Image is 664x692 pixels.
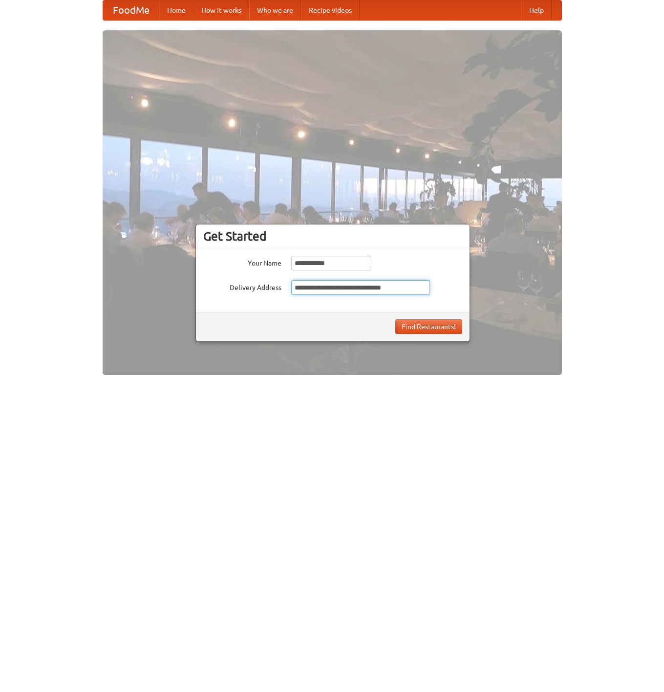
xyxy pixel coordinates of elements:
h3: Get Started [203,229,462,244]
a: Home [159,0,193,20]
a: Recipe videos [301,0,360,20]
a: Help [521,0,552,20]
a: How it works [193,0,249,20]
a: Who we are [249,0,301,20]
label: Delivery Address [203,280,281,292]
label: Your Name [203,256,281,268]
button: Find Restaurants! [395,319,462,334]
a: FoodMe [103,0,159,20]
